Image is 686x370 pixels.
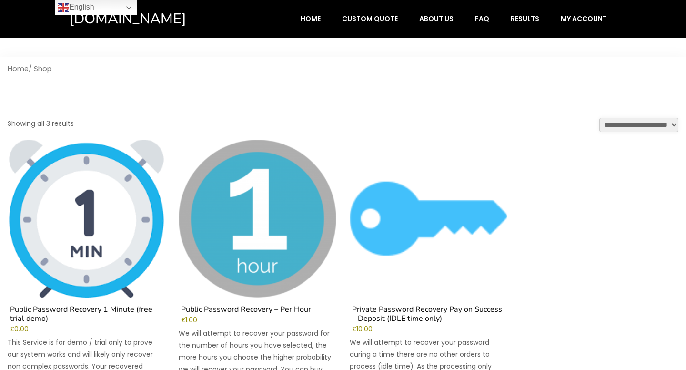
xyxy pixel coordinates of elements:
img: Public Password Recovery 1 Minute (free trial demo) [8,140,165,298]
bdi: 10.00 [352,325,373,334]
h2: Public Password Recovery 1 Minute (free trial demo) [8,305,165,326]
a: Private Password Recovery Pay on Success – Deposit (IDLE time only) [350,140,507,326]
h2: Public Password Recovery – Per Hour [179,305,336,317]
a: Results [501,10,549,28]
bdi: 0.00 [10,325,29,334]
a: About Us [409,10,464,28]
a: FAQ [465,10,499,28]
span: Custom Quote [342,14,398,23]
img: Private Password Recovery Pay on Success - Deposit (IDLE time only) [350,140,507,298]
nav: Breadcrumb [8,64,678,73]
a: Home [291,10,331,28]
img: Public Password Recovery - Per Hour [179,140,336,298]
span: £ [352,325,356,334]
span: My account [561,14,607,23]
a: Home [8,64,29,73]
span: Results [511,14,539,23]
a: [DOMAIN_NAME] [69,10,227,28]
span: Home [301,14,321,23]
img: en [58,2,69,13]
a: Custom Quote [332,10,408,28]
span: FAQ [475,14,489,23]
a: My account [551,10,617,28]
bdi: 1.00 [181,316,197,325]
select: Shop order [599,118,678,132]
h1: Shop [8,81,678,118]
span: About Us [419,14,454,23]
a: Public Password Recovery – Per Hour [179,140,336,317]
span: £ [181,316,185,325]
h2: Private Password Recovery Pay on Success – Deposit (IDLE time only) [350,305,507,326]
span: £ [10,325,14,334]
a: Public Password Recovery 1 Minute (free trial demo) [8,140,165,326]
p: Showing all 3 results [8,118,74,130]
